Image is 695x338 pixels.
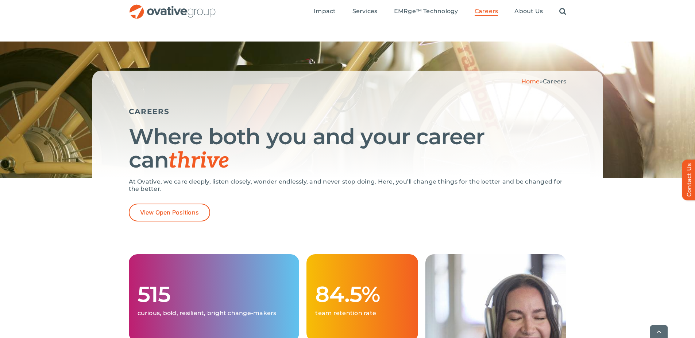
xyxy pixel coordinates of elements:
[140,209,199,216] span: View Open Positions
[475,8,498,15] span: Careers
[352,8,378,15] span: Services
[169,148,229,174] span: thrive
[129,107,567,116] h5: CAREERS
[314,8,336,15] span: Impact
[138,283,291,306] h1: 515
[514,8,543,15] span: About Us
[514,8,543,16] a: About Us
[129,125,567,173] h1: Where both you and your career can
[559,8,566,16] a: Search
[129,178,567,193] p: At Ovative, we care deeply, listen closely, wonder endlessly, and never stop doing. Here, you’ll ...
[315,310,409,317] p: team retention rate
[521,78,540,85] a: Home
[129,4,216,11] a: OG_Full_horizontal_RGB
[315,283,409,306] h1: 84.5%
[138,310,291,317] p: curious, bold, resilient, bright change-makers
[352,8,378,16] a: Services
[394,8,458,15] span: EMRge™ Technology
[394,8,458,16] a: EMRge™ Technology
[314,8,336,16] a: Impact
[475,8,498,16] a: Careers
[543,78,567,85] span: Careers
[521,78,567,85] span: »
[129,204,211,221] a: View Open Positions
